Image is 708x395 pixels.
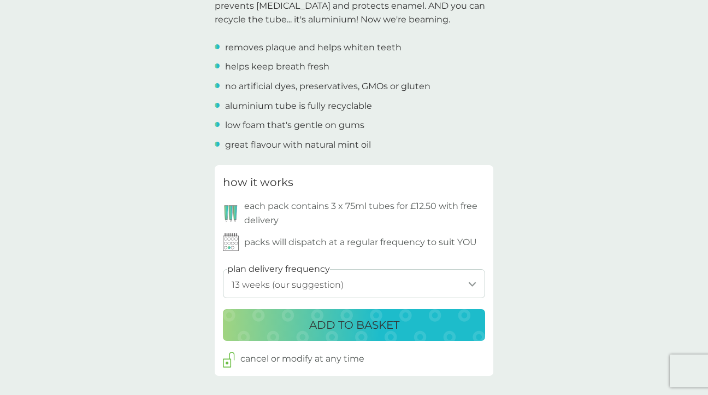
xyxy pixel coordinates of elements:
button: ADD TO BASKET [223,309,485,341]
p: aluminium tube is fully recyclable [225,99,372,113]
p: great flavour with natural mint oil [225,138,371,152]
label: plan delivery frequency [227,262,330,276]
p: each pack contains 3 x 75ml tubes for £12.50 with free delivery [244,199,485,227]
p: packs will dispatch at a regular frequency to suit YOU [244,235,477,249]
p: helps keep breath fresh [225,60,329,74]
p: low foam that's gentle on gums [225,118,364,132]
p: removes plaque and helps whiten teeth [225,40,402,55]
p: no artificial dyes, preservatives, GMOs or gluten [225,79,430,94]
h3: how it works [223,173,293,191]
p: cancel or modify at any time [240,352,364,366]
p: ADD TO BASKET [309,316,399,334]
